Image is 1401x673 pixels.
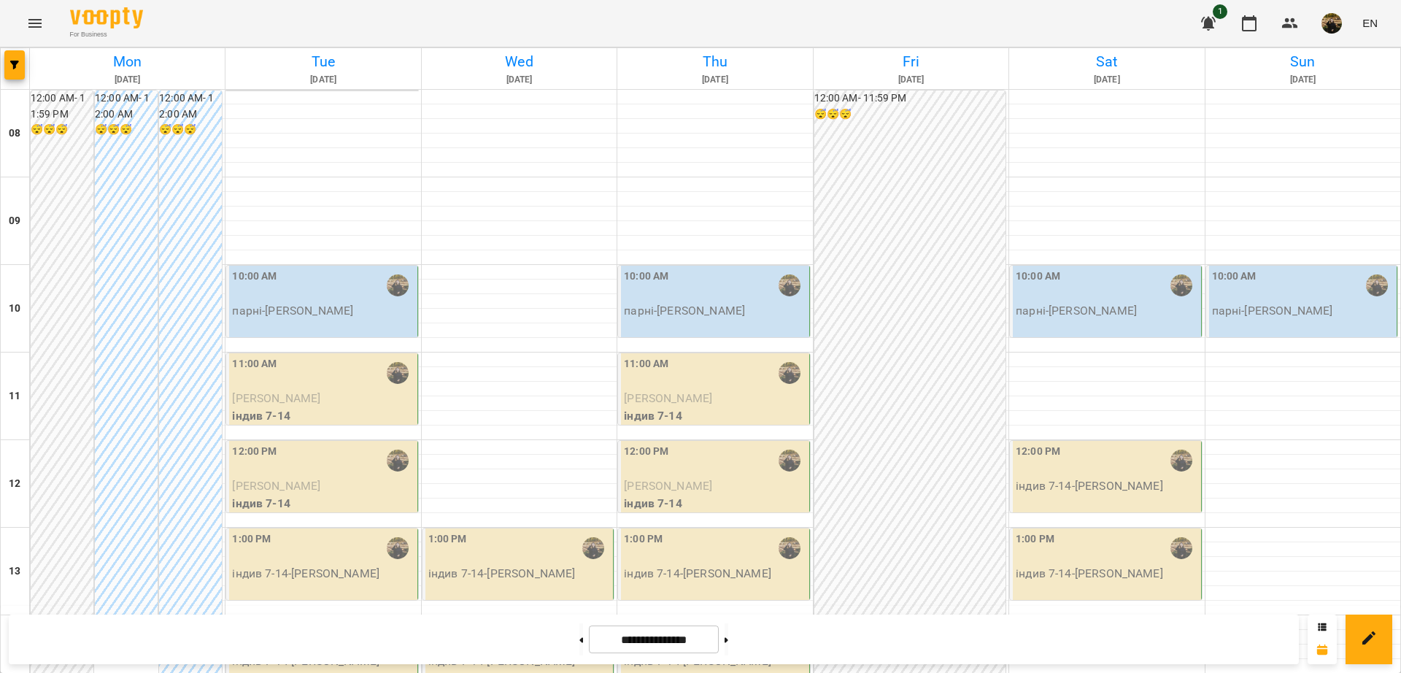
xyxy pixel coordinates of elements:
[159,122,222,138] h6: 😴😴😴
[9,301,20,317] h6: 10
[624,531,663,547] label: 1:00 PM
[95,122,158,138] h6: 😴😴😴
[232,444,277,460] label: 12:00 PM
[424,73,614,87] h6: [DATE]
[232,407,414,425] p: індив 7-14
[1016,302,1197,320] p: парні - [PERSON_NAME]
[624,407,806,425] p: індив 7-14
[1011,50,1202,73] h6: Sat
[95,91,158,122] h6: 12:00 AM - 12:00 AM
[387,362,409,384] img: Ферманюк Дарина
[232,269,277,285] label: 10:00 AM
[582,537,604,559] img: Ферманюк Дарина
[387,537,409,559] img: Ферманюк Дарина
[814,107,1006,123] h6: 😴😴😴
[387,274,409,296] img: Ферманюк Дарина
[428,565,610,582] p: індив 7-14 - [PERSON_NAME]
[620,50,810,73] h6: Thu
[159,91,222,122] h6: 12:00 AM - 12:00 AM
[1208,50,1398,73] h6: Sun
[232,565,414,582] p: індив 7-14 - [PERSON_NAME]
[9,388,20,404] h6: 11
[624,479,712,493] span: [PERSON_NAME]
[232,356,277,372] label: 11:00 AM
[9,476,20,492] h6: 12
[32,50,223,73] h6: Mon
[779,362,800,384] img: Ферманюк Дарина
[1212,302,1394,320] p: парні - [PERSON_NAME]
[1016,269,1060,285] label: 10:00 AM
[1362,15,1378,31] span: EN
[387,450,409,472] img: Ферманюк Дарина
[779,274,800,296] img: Ферманюк Дарина
[18,6,53,41] button: Menu
[624,391,712,405] span: [PERSON_NAME]
[31,91,93,122] h6: 12:00 AM - 11:59 PM
[620,73,810,87] h6: [DATE]
[1011,73,1202,87] h6: [DATE]
[1356,9,1383,36] button: EN
[428,531,467,547] label: 1:00 PM
[779,450,800,472] img: Ферманюк Дарина
[1016,531,1054,547] label: 1:00 PM
[1016,477,1197,495] p: індив 7-14 - [PERSON_NAME]
[232,479,320,493] span: [PERSON_NAME]
[1170,537,1192,559] img: Ферманюк Дарина
[9,213,20,229] h6: 09
[1366,274,1388,296] img: Ферманюк Дарина
[31,122,93,138] h6: 😴😴😴
[1321,13,1342,34] img: 30463036ea563b2b23a8b91c0e98b0e0.jpg
[1170,274,1192,296] img: Ферманюк Дарина
[816,73,1006,87] h6: [DATE]
[32,73,223,87] h6: [DATE]
[70,7,143,28] img: Voopty Logo
[9,126,20,142] h6: 08
[779,537,800,559] img: Ферманюк Дарина
[624,356,668,372] label: 11:00 AM
[228,73,418,87] h6: [DATE]
[424,50,614,73] h6: Wed
[624,565,806,582] p: індив 7-14 - [PERSON_NAME]
[1213,4,1227,19] span: 1
[232,495,414,512] p: індив 7-14
[1170,450,1192,472] img: Ферманюк Дарина
[624,269,668,285] label: 10:00 AM
[232,391,320,405] span: [PERSON_NAME]
[232,302,414,320] p: парні - [PERSON_NAME]
[624,495,806,512] p: індив 7-14
[624,302,806,320] p: парні - [PERSON_NAME]
[816,50,1006,73] h6: Fri
[232,531,271,547] label: 1:00 PM
[814,91,1006,107] h6: 12:00 AM - 11:59 PM
[70,30,143,39] span: For Business
[9,564,20,580] h6: 13
[228,50,418,73] h6: Tue
[624,444,668,460] label: 12:00 PM
[1016,565,1197,582] p: індив 7-14 - [PERSON_NAME]
[1208,73,1398,87] h6: [DATE]
[1212,269,1257,285] label: 10:00 AM
[1016,444,1060,460] label: 12:00 PM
